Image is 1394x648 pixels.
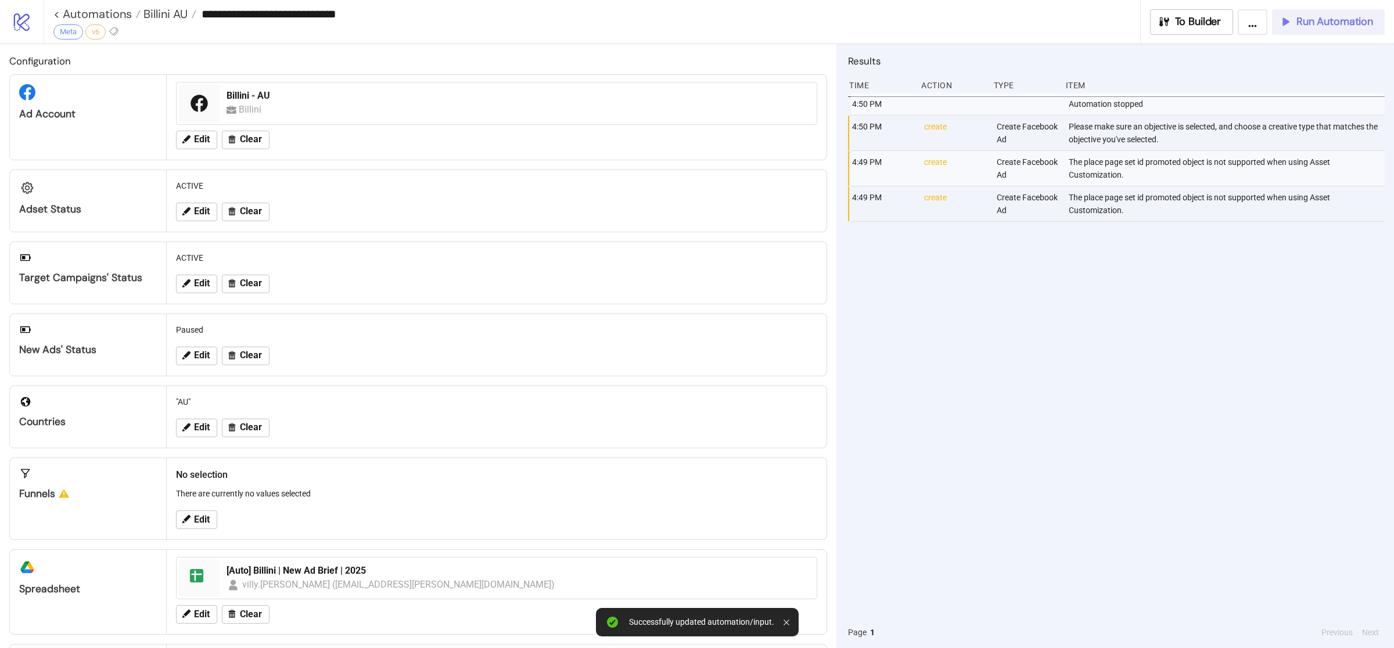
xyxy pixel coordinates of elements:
div: The place page set id promoted object is not supported when using Asset Customization. [1068,186,1388,221]
div: Please make sure an objective is selected, and choose a creative type that matches the objective ... [1068,116,1388,150]
span: Edit [194,206,210,217]
span: Clear [240,278,262,289]
button: Edit [176,131,217,149]
h2: Results [848,53,1385,69]
span: Page [848,626,867,639]
button: Edit [176,419,217,437]
div: create [923,151,987,186]
div: Paused [171,319,822,341]
a: < Automations [53,8,141,20]
div: Successfully updated automation/input. [629,617,774,627]
button: Edit [176,203,217,221]
button: Clear [222,605,270,624]
div: Type [993,74,1057,96]
span: Edit [194,609,210,620]
button: Next [1359,626,1382,639]
div: v6 [85,24,106,39]
span: Edit [194,514,210,525]
div: Ad Account [19,107,157,121]
button: Edit [176,605,217,624]
span: Clear [240,422,262,433]
button: Clear [222,203,270,221]
div: Adset Status [19,203,157,216]
span: Clear [240,134,262,145]
span: Edit [194,422,210,433]
a: Billini AU [141,8,196,20]
div: 4:49 PM [851,186,915,221]
button: Clear [222,131,270,149]
div: [Auto] Billini | New Ad Brief | 2025 [227,564,810,577]
button: Previous [1318,626,1356,639]
button: 1 [867,626,878,639]
button: Run Automation [1272,9,1385,35]
span: Run Automation [1296,15,1373,28]
div: Funnels [19,487,157,501]
div: Create Facebook Ad [996,151,1059,186]
button: Edit [176,510,217,529]
div: Time [848,74,912,96]
div: Billini [239,102,265,117]
span: Edit [194,134,210,145]
div: Action [920,74,984,96]
div: create [923,116,987,150]
h2: Configuration [9,53,827,69]
p: There are currently no values selected [176,487,817,500]
span: Billini AU [141,6,188,21]
div: "AU" [171,391,822,413]
div: Item [1065,74,1385,96]
div: New Ads' Status [19,343,157,357]
div: 4:50 PM [851,116,915,150]
span: Clear [240,350,262,361]
span: To Builder [1175,15,1221,28]
div: 4:50 PM [851,93,915,115]
div: ACTIVE [171,247,822,269]
span: Clear [240,206,262,217]
div: The place page set id promoted object is not supported when using Asset Customization. [1068,151,1388,186]
div: Create Facebook Ad [996,186,1059,221]
button: ... [1238,9,1267,35]
span: Clear [240,609,262,620]
div: Create Facebook Ad [996,116,1059,150]
div: Countries [19,415,157,429]
div: ACTIVE [171,175,822,197]
button: Edit [176,347,217,365]
div: Target Campaigns' Status [19,271,157,285]
button: To Builder [1150,9,1234,35]
span: Edit [194,350,210,361]
span: Edit [194,278,210,289]
button: Clear [222,347,270,365]
button: Clear [222,419,270,437]
div: 4:49 PM [851,151,915,186]
h2: No selection [176,467,817,482]
div: Automation stopped [1068,93,1388,115]
div: Spreadsheet [19,582,157,596]
div: Meta [53,24,83,39]
div: create [923,186,987,221]
button: Edit [176,275,217,293]
button: Clear [222,275,270,293]
div: Billini - AU [227,89,810,102]
div: villy.[PERSON_NAME] ([EMAIL_ADDRESS][PERSON_NAME][DOMAIN_NAME]) [242,577,555,592]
